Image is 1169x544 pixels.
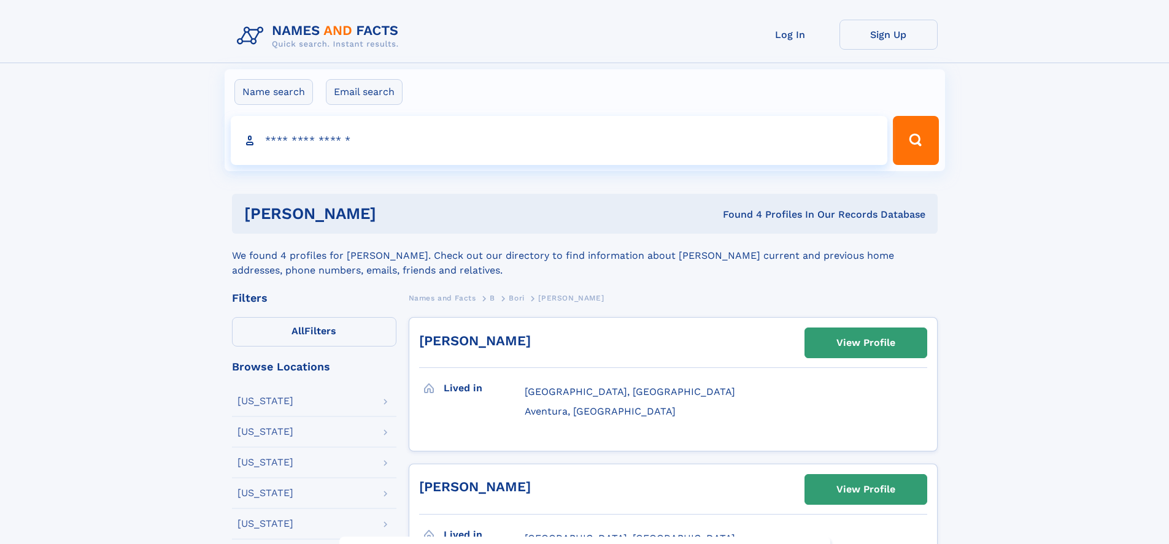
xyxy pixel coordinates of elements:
span: Aventura, [GEOGRAPHIC_DATA] [525,405,676,417]
div: [US_STATE] [237,519,293,529]
div: [US_STATE] [237,396,293,406]
span: B [490,294,495,302]
a: Bori [509,290,524,305]
button: Search Button [893,116,938,165]
a: View Profile [805,328,927,358]
a: Names and Facts [409,290,476,305]
span: All [291,325,304,337]
div: We found 4 profiles for [PERSON_NAME]. Check out our directory to find information about [PERSON_... [232,234,938,278]
label: Email search [326,79,403,105]
span: Bori [509,294,524,302]
a: Log In [741,20,839,50]
div: Found 4 Profiles In Our Records Database [549,208,925,221]
div: Browse Locations [232,361,396,372]
img: Logo Names and Facts [232,20,409,53]
div: [US_STATE] [237,427,293,437]
div: View Profile [836,329,895,357]
div: [US_STATE] [237,488,293,498]
div: Filters [232,293,396,304]
a: [PERSON_NAME] [419,479,531,494]
a: Sign Up [839,20,938,50]
label: Filters [232,317,396,347]
a: View Profile [805,475,927,504]
span: [GEOGRAPHIC_DATA], [GEOGRAPHIC_DATA] [525,532,735,544]
label: Name search [234,79,313,105]
input: search input [231,116,888,165]
div: View Profile [836,475,895,504]
span: [GEOGRAPHIC_DATA], [GEOGRAPHIC_DATA] [525,386,735,397]
span: [PERSON_NAME] [538,294,604,302]
a: B [490,290,495,305]
h3: Lived in [444,378,525,399]
h1: [PERSON_NAME] [244,206,550,221]
div: [US_STATE] [237,458,293,467]
a: [PERSON_NAME] [419,333,531,348]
